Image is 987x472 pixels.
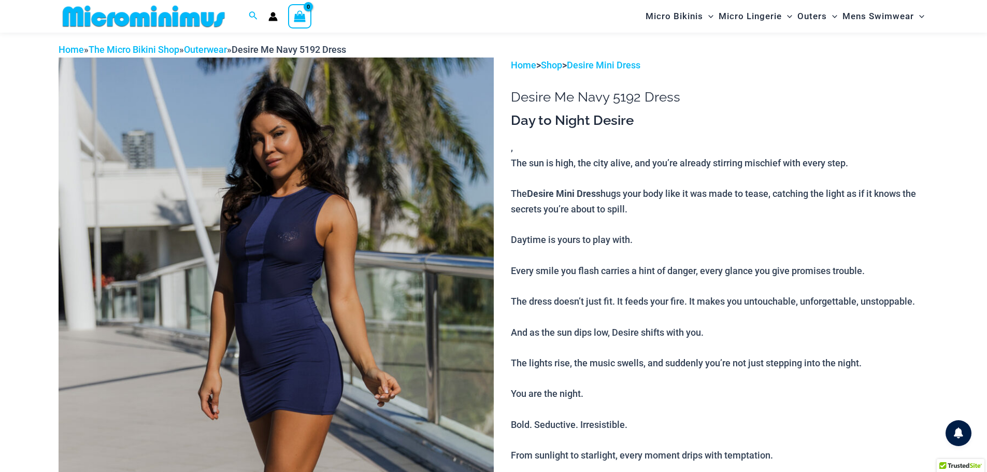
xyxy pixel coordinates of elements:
[541,60,562,70] a: Shop
[288,4,312,28] a: View Shopping Cart, empty
[59,5,229,28] img: MM SHOP LOGO FLAT
[797,3,827,30] span: Outers
[914,3,924,30] span: Menu Toggle
[511,89,928,105] h1: Desire Me Navy 5192 Dress
[827,3,837,30] span: Menu Toggle
[641,2,929,31] nav: Site Navigation
[511,60,536,70] a: Home
[840,3,927,30] a: Mens SwimwearMenu ToggleMenu Toggle
[795,3,840,30] a: OutersMenu ToggleMenu Toggle
[268,12,278,21] a: Account icon link
[511,112,928,130] h3: Day to Night Desire
[703,3,713,30] span: Menu Toggle
[59,44,84,55] a: Home
[842,3,914,30] span: Mens Swimwear
[89,44,179,55] a: The Micro Bikini Shop
[719,3,782,30] span: Micro Lingerie
[59,44,346,55] span: » » »
[232,44,346,55] span: Desire Me Navy 5192 Dress
[646,3,703,30] span: Micro Bikinis
[249,10,258,23] a: Search icon link
[567,60,640,70] a: Desire Mini Dress
[184,44,227,55] a: Outerwear
[643,3,716,30] a: Micro BikinisMenu ToggleMenu Toggle
[527,187,600,199] b: Desire Mini Dress
[511,58,928,73] p: > >
[716,3,795,30] a: Micro LingerieMenu ToggleMenu Toggle
[782,3,792,30] span: Menu Toggle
